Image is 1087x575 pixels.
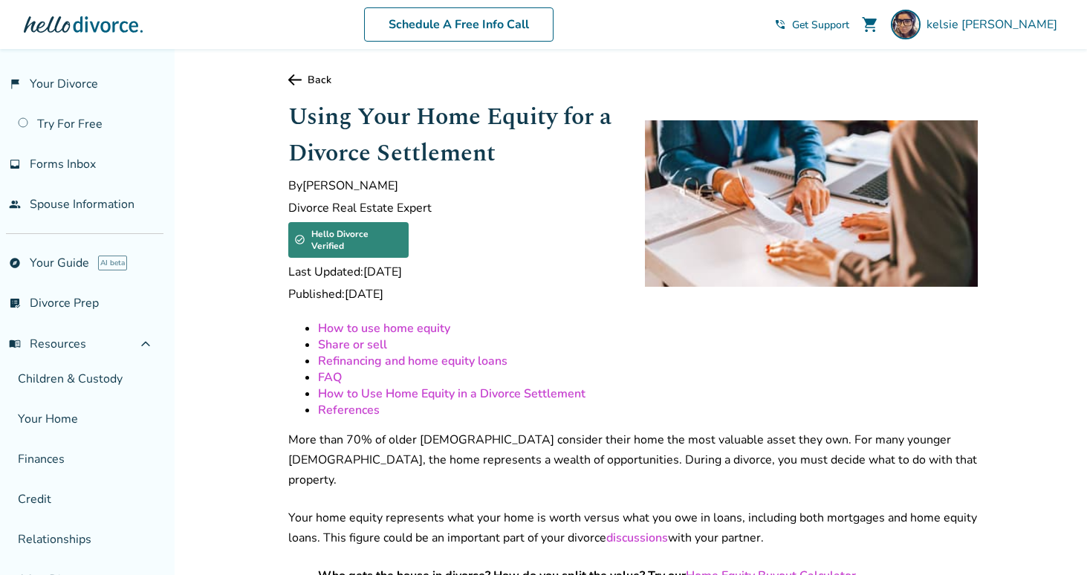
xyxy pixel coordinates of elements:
[927,16,1063,33] span: kelsie [PERSON_NAME]
[318,320,450,337] a: How to use home equity
[318,337,387,353] a: Share or sell
[318,386,585,402] a: How to Use Home Equity in a Divorce Settlement
[318,402,380,418] a: References
[288,286,621,302] span: Published: [DATE]
[9,257,21,269] span: explore
[9,78,21,90] span: flag_2
[30,156,96,172] span: Forms Inbox
[288,508,978,548] p: Your home equity represents what your home is worth versus what you owe in loans, including both ...
[9,297,21,309] span: list_alt_check
[645,120,978,287] img: A man pointing at a document for his female client to review
[792,18,849,32] span: Get Support
[9,198,21,210] span: people
[861,16,879,33] span: shopping_cart
[9,336,86,352] span: Resources
[1013,504,1087,575] iframe: Chat Widget
[9,338,21,350] span: menu_book
[288,264,621,280] span: Last Updated: [DATE]
[288,222,409,258] div: Hello Divorce Verified
[774,18,849,32] a: phone_in_talkGet Support
[9,158,21,170] span: inbox
[364,7,554,42] a: Schedule A Free Info Call
[891,10,921,39] img: kelsie denner
[288,99,621,172] h1: Using Your Home Equity for a Divorce Settlement
[288,73,978,87] a: Back
[137,335,155,353] span: expand_less
[318,353,507,369] a: Refinancing and home equity loans
[606,530,668,546] a: discussions
[288,178,621,194] span: By [PERSON_NAME]
[288,430,978,490] p: More than 70% of older [DEMOGRAPHIC_DATA] consider their home the most valuable asset they own. F...
[774,19,786,30] span: phone_in_talk
[288,200,621,216] span: Divorce Real Estate Expert
[98,256,127,270] span: AI beta
[318,369,342,386] a: FAQ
